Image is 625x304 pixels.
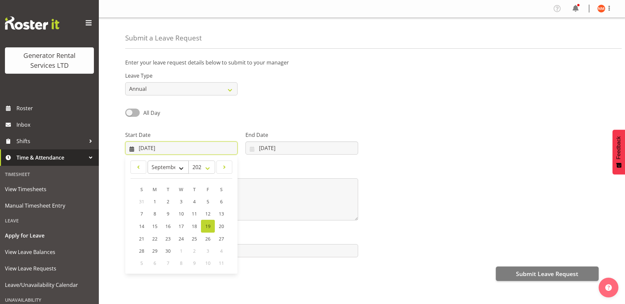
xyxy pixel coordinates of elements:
[193,186,196,192] span: T
[175,195,188,208] a: 3
[219,260,224,266] span: 11
[215,208,228,220] a: 13
[180,248,183,254] span: 1
[148,208,161,220] a: 8
[161,220,175,233] a: 16
[152,248,157,254] span: 29
[165,236,171,242] span: 23
[5,231,94,241] span: Apply for Leave
[167,211,169,217] span: 9
[175,220,188,233] a: 17
[188,208,201,220] a: 11
[5,201,94,211] span: Manual Timesheet Entry
[219,211,224,217] span: 13
[605,284,612,291] img: help-xxl-2.png
[167,186,169,192] span: T
[152,223,157,229] span: 15
[125,131,238,139] label: Start Date
[154,260,156,266] span: 6
[161,233,175,245] a: 23
[219,223,224,229] span: 20
[153,186,157,192] span: M
[516,269,578,278] span: Submit Leave Request
[12,51,87,70] div: Generator Rental Services LTD
[135,233,148,245] a: 21
[220,198,223,205] span: 6
[215,195,228,208] a: 6
[180,198,183,205] span: 3
[148,233,161,245] a: 22
[188,233,201,245] a: 25
[193,248,196,254] span: 2
[201,220,215,233] a: 19
[139,223,144,229] span: 14
[616,136,622,159] span: Feedback
[2,277,97,293] a: Leave/Unavailability Calendar
[16,136,86,146] span: Shifts
[193,198,196,205] span: 4
[125,59,599,66] p: Enter your leave request details below to submit to your manager
[215,220,228,233] a: 20
[207,186,209,192] span: F
[139,198,144,205] span: 31
[135,245,148,257] a: 28
[135,208,148,220] a: 7
[16,153,86,163] span: Time & Attendance
[125,141,238,155] input: Click to select...
[139,236,144,242] span: 21
[179,223,184,229] span: 17
[5,184,94,194] span: View Timesheets
[175,208,188,220] a: 10
[148,245,161,257] a: 29
[205,223,211,229] span: 19
[140,260,143,266] span: 5
[245,141,358,155] input: Click to select...
[612,130,625,174] button: Feedback - Show survey
[180,260,183,266] span: 8
[2,181,97,197] a: View Timesheets
[220,186,223,192] span: S
[2,197,97,214] a: Manual Timesheet Entry
[125,72,238,80] label: Leave Type
[205,260,211,266] span: 10
[205,236,211,242] span: 26
[245,131,358,139] label: End Date
[207,248,209,254] span: 3
[161,245,175,257] a: 30
[135,220,148,233] a: 14
[496,266,599,281] button: Submit Leave Request
[201,233,215,245] a: 26
[2,260,97,277] a: View Leave Requests
[192,236,197,242] span: 25
[161,208,175,220] a: 9
[220,248,223,254] span: 4
[16,120,96,130] span: Inbox
[139,248,144,254] span: 28
[192,223,197,229] span: 18
[2,244,97,260] a: View Leave Balances
[165,223,171,229] span: 16
[201,195,215,208] a: 5
[2,167,97,181] div: Timesheet
[179,211,184,217] span: 10
[5,247,94,257] span: View Leave Balances
[154,198,156,205] span: 1
[140,211,143,217] span: 7
[175,233,188,245] a: 24
[2,227,97,244] a: Apply for Leave
[140,186,143,192] span: S
[165,248,171,254] span: 30
[188,195,201,208] a: 4
[201,208,215,220] a: 12
[154,211,156,217] span: 8
[207,198,209,205] span: 5
[5,16,59,30] img: Rosterit website logo
[179,186,183,192] span: W
[167,198,169,205] span: 2
[192,211,197,217] span: 11
[193,260,196,266] span: 9
[148,220,161,233] a: 15
[2,214,97,227] div: Leave
[5,280,94,290] span: Leave/Unavailability Calendar
[179,236,184,242] span: 24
